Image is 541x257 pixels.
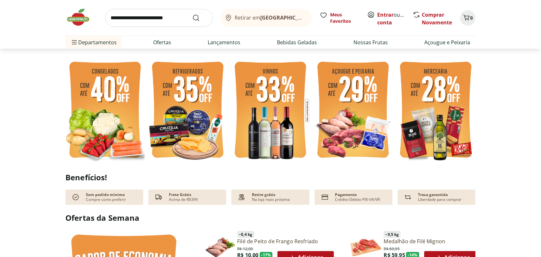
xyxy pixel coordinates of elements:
[154,192,164,202] img: truck
[396,58,476,164] img: mercearia
[354,39,388,46] a: Nossas Frutas
[237,238,334,245] a: Filé de Peito de Frango Resfriado
[71,35,117,50] span: Departamentos
[105,9,213,27] input: search
[237,245,253,252] span: R$ 12,00
[252,197,290,202] p: Na loja mais próxima
[237,192,247,202] img: payment
[153,39,171,46] a: Ofertas
[330,12,360,24] span: Meus Favoritos
[378,11,406,26] span: ou
[235,15,306,21] span: Retirar em
[208,39,240,46] a: Lançamentos
[221,9,312,27] button: Retirar em[GEOGRAPHIC_DATA]/[GEOGRAPHIC_DATA]
[71,192,81,202] img: check
[252,192,275,197] p: Retire grátis
[384,245,400,252] span: R$ 69,95
[65,58,145,164] img: feira
[261,14,369,21] b: [GEOGRAPHIC_DATA]/[GEOGRAPHIC_DATA]
[418,197,462,202] p: Liberdade para comprar
[231,58,310,164] img: vinho
[384,231,401,238] span: ~ 0,5 kg
[470,15,473,21] span: 0
[403,192,413,202] img: Devolução
[148,58,228,164] img: refrigerados
[65,173,476,182] h2: Benefícios!
[422,11,452,26] a: Comprar Novamente
[169,192,191,197] p: Frete Grátis
[277,39,317,46] a: Bebidas Geladas
[425,39,470,46] a: Açougue e Peixaria
[378,11,394,18] a: Entrar
[335,192,357,197] p: Pagamento
[169,197,198,202] p: Acima de R$399
[378,11,413,26] a: Criar conta
[71,35,78,50] button: Menu
[384,238,480,245] a: Medalhão de Filé Mignon
[237,231,254,238] span: ~ 0,4 kg
[86,192,125,197] p: Sem pedido mínimo
[86,197,126,202] p: Compre como preferir
[460,10,476,26] button: Carrinho
[320,192,330,202] img: card
[418,192,448,197] p: Troca garantida
[192,14,208,22] button: Submit Search
[65,213,476,224] h2: Ofertas da Semana
[65,8,97,27] img: Hortifruti
[335,197,380,202] p: Crédito-Débito-PIX-VA/VR
[313,58,393,164] img: açougue
[320,12,360,24] a: Meus Favoritos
